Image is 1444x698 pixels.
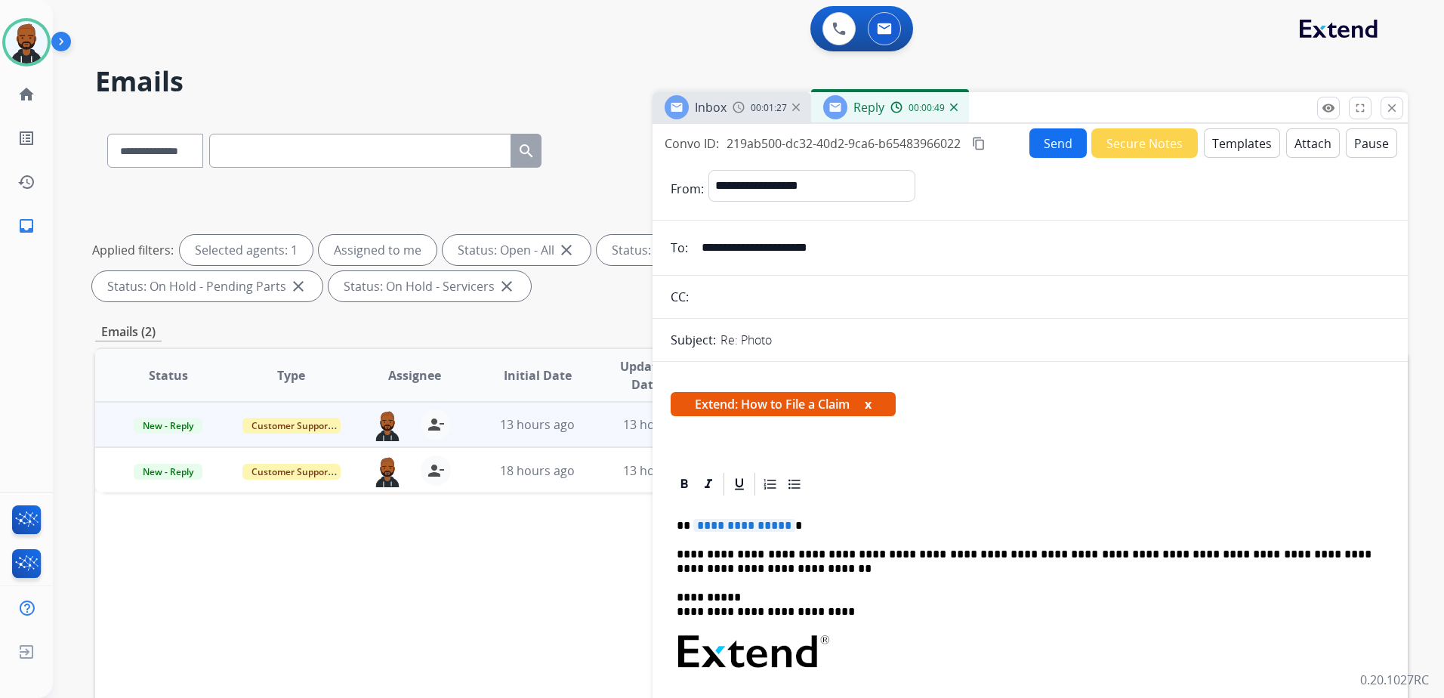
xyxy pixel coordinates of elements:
span: 219ab500-dc32-40d2-9ca6-b65483966022 [727,135,961,152]
span: Updated Date [612,357,680,394]
span: 13 hours ago [623,416,698,433]
h2: Emails [95,66,1408,97]
div: Selected agents: 1 [180,235,313,265]
span: Reply [853,99,884,116]
button: Attach [1286,128,1340,158]
p: Convo ID: [665,134,719,153]
mat-icon: search [517,142,535,160]
span: 00:00:49 [909,102,945,114]
span: 13 hours ago [623,462,698,479]
span: Customer Support [242,464,341,480]
mat-icon: content_copy [972,137,986,150]
span: Inbox [695,99,727,116]
span: 18 hours ago [500,462,575,479]
mat-icon: list_alt [17,129,35,147]
p: Re: Photo [720,331,772,349]
span: Assignee [388,366,441,385]
mat-icon: close [1385,101,1399,115]
p: From: [671,180,704,198]
button: Secure Notes [1091,128,1198,158]
p: CC: [671,288,689,306]
p: Emails (2) [95,323,162,341]
mat-icon: inbox [17,217,35,235]
p: Applied filters: [92,241,174,259]
span: 13 hours ago [500,416,575,433]
mat-icon: fullscreen [1353,101,1367,115]
span: Status [149,366,188,385]
span: Initial Date [504,366,572,385]
mat-icon: close [498,277,516,295]
img: agent-avatar [372,409,403,441]
div: Status: Open - All [443,235,591,265]
span: New - Reply [134,418,202,434]
div: Status: On Hold - Pending Parts [92,271,322,301]
mat-icon: close [557,241,575,259]
button: Pause [1346,128,1397,158]
span: Type [277,366,305,385]
p: To: [671,239,688,257]
img: agent-avatar [372,456,403,487]
span: New - Reply [134,464,202,480]
div: Status: On Hold - Servicers [329,271,531,301]
div: Ordered List [759,473,782,496]
div: Assigned to me [319,235,437,265]
mat-icon: close [289,277,307,295]
mat-icon: person_remove [427,462,445,480]
img: avatar [5,21,48,63]
p: Subject: [671,331,716,349]
span: Customer Support [242,418,341,434]
div: Bullet List [783,473,806,496]
div: Italic [697,473,720,496]
mat-icon: history [17,173,35,191]
button: Templates [1204,128,1280,158]
div: Bold [673,473,696,496]
span: 00:01:27 [751,102,787,114]
p: 0.20.1027RC [1360,671,1429,689]
mat-icon: home [17,85,35,103]
mat-icon: person_remove [427,415,445,434]
mat-icon: remove_red_eye [1322,101,1335,115]
div: Underline [728,473,751,496]
button: Send [1029,128,1087,158]
button: x [865,395,872,413]
div: Status: New - Initial [597,235,756,265]
span: Extend: How to File a Claim [671,392,896,416]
